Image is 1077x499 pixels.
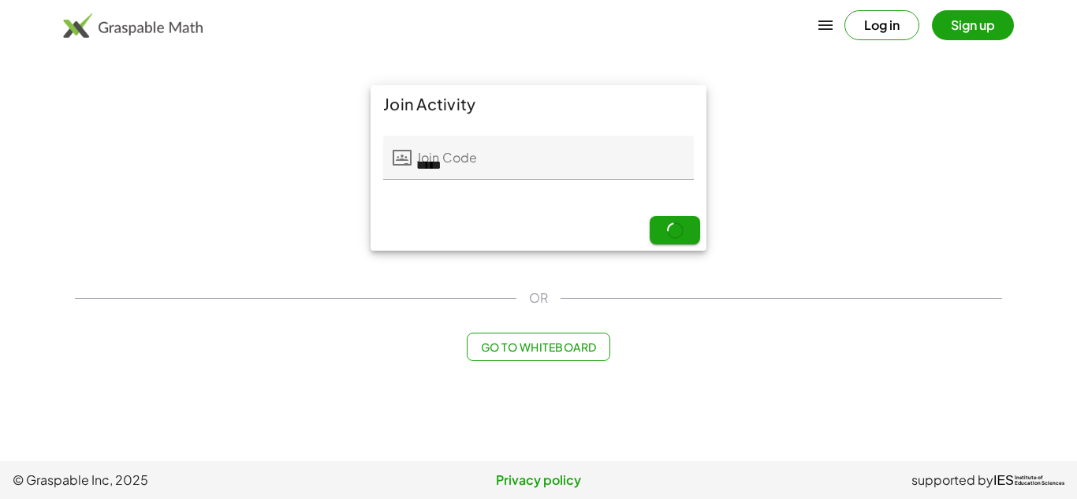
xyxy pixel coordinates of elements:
span: supported by [911,471,993,490]
span: OR [529,289,548,307]
button: Log in [844,10,919,40]
span: Institute of Education Sciences [1015,475,1064,486]
a: IESInstitute ofEducation Sciences [993,471,1064,490]
span: © Graspable Inc, 2025 [13,471,363,490]
span: IES [993,473,1014,488]
div: Join Activity [371,85,706,123]
button: Sign up [932,10,1014,40]
button: Go to Whiteboard [467,333,609,361]
span: Go to Whiteboard [480,340,596,354]
a: Privacy policy [363,471,714,490]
